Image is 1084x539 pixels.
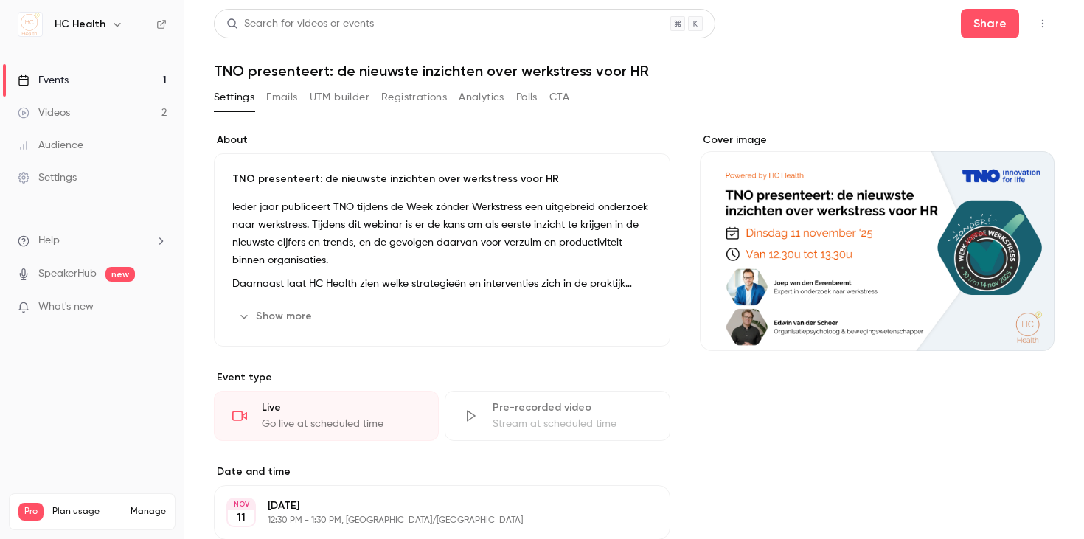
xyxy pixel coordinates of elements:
div: Pre-recorded video [493,400,651,415]
button: UTM builder [310,86,369,109]
div: Stream at scheduled time [493,417,651,431]
p: Event type [214,370,670,385]
button: Share [961,9,1019,38]
p: 11 [237,510,246,525]
p: Ieder jaar publiceert TNO tijdens de Week zónder Werkstress een uitgebreid onderzoek naar werkstr... [232,198,652,269]
div: NOV [228,499,254,510]
div: Events [18,73,69,88]
div: LiveGo live at scheduled time [214,391,439,441]
p: TNO presenteert: de nieuwste inzichten over werkstress voor HR [232,172,652,187]
button: Analytics [459,86,504,109]
button: Settings [214,86,254,109]
h1: TNO presenteert: de nieuwste inzichten over werkstress voor HR [214,62,1055,80]
label: About [214,133,670,147]
span: Plan usage [52,506,122,518]
span: Pro [18,503,44,521]
button: Registrations [381,86,447,109]
span: new [105,267,135,282]
div: Go live at scheduled time [262,417,420,431]
div: Pre-recorded videoStream at scheduled time [445,391,670,441]
div: Search for videos or events [226,16,374,32]
label: Cover image [700,133,1055,147]
p: 12:30 PM - 1:30 PM, [GEOGRAPHIC_DATA]/[GEOGRAPHIC_DATA] [268,515,592,526]
label: Date and time [214,465,670,479]
a: Manage [131,506,166,518]
a: SpeakerHub [38,266,97,282]
img: HC Health [18,13,42,36]
button: Polls [516,86,538,109]
span: Help [38,233,60,248]
button: Emails [266,86,297,109]
li: help-dropdown-opener [18,233,167,248]
p: Daarnaast laat HC Health zien welke strategieën en interventies zich in de praktijk hebben beweze... [232,275,652,293]
div: Settings [18,170,77,185]
span: What's new [38,299,94,315]
div: Live [262,400,420,415]
section: Cover image [700,133,1055,351]
p: [DATE] [268,498,592,513]
button: Show more [232,305,321,328]
div: Audience [18,138,83,153]
h6: HC Health [55,17,105,32]
button: CTA [549,86,569,109]
div: Videos [18,105,70,120]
